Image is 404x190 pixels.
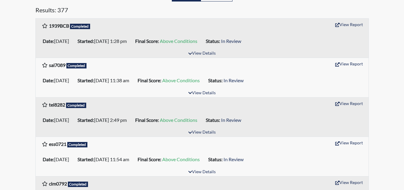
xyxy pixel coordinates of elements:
[43,117,54,123] b: Date:
[186,50,218,58] button: View Details
[75,155,135,164] li: [DATE] 11:54 am
[138,156,161,162] b: Final Score:
[160,117,197,123] span: Above Conditions
[75,115,133,125] li: [DATE] 2:49 pm
[223,156,244,162] span: In Review
[208,156,223,162] b: Status:
[186,89,218,97] button: View Details
[135,38,159,44] b: Final Score:
[49,141,66,147] b: ess0721
[77,38,94,44] b: Started:
[40,115,75,125] li: [DATE]
[40,155,75,164] li: [DATE]
[206,38,220,44] b: Status:
[162,156,200,162] span: Above Conditions
[333,20,366,29] button: View Report
[66,63,87,68] span: Completed
[75,36,133,46] li: [DATE] 1:28 pm
[333,59,366,68] button: View Report
[49,62,65,68] b: sal7089
[221,38,241,44] span: In Review
[186,128,218,137] button: View Details
[75,76,135,85] li: [DATE] 11:38 am
[162,77,200,83] span: Above Conditions
[221,117,241,123] span: In Review
[206,117,220,123] b: Status:
[49,23,69,29] b: 1939BCB
[49,102,65,107] b: tel8282
[70,24,90,29] span: Completed
[35,6,369,16] h5: Results: 377
[135,117,159,123] b: Final Score:
[223,77,244,83] span: In Review
[77,156,94,162] b: Started:
[68,182,88,187] span: Completed
[66,103,87,108] span: Completed
[138,77,161,83] b: Final Score:
[43,77,54,83] b: Date:
[333,138,366,147] button: View Report
[333,99,366,108] button: View Report
[43,38,54,44] b: Date:
[43,156,54,162] b: Date:
[49,181,67,186] b: clm0792
[40,36,75,46] li: [DATE]
[186,168,218,176] button: View Details
[77,77,94,83] b: Started:
[40,76,75,85] li: [DATE]
[160,38,197,44] span: Above Conditions
[333,178,366,187] button: View Report
[67,142,88,147] span: Completed
[208,77,223,83] b: Status:
[77,117,94,123] b: Started:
